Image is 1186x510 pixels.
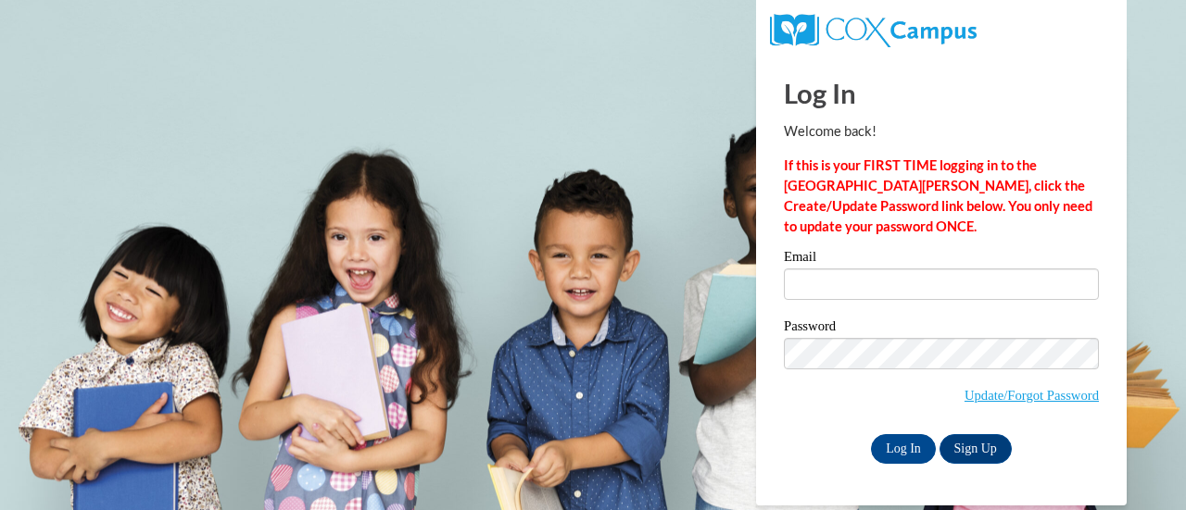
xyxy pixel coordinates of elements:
label: Email [784,250,1099,268]
img: COX Campus [770,14,977,47]
input: Log In [871,434,936,464]
p: Welcome back! [784,121,1099,142]
strong: If this is your FIRST TIME logging in to the [GEOGRAPHIC_DATA][PERSON_NAME], click the Create/Upd... [784,157,1092,234]
label: Password [784,319,1099,338]
a: Sign Up [940,434,1012,464]
h1: Log In [784,74,1099,112]
a: COX Campus [770,21,977,37]
a: Update/Forgot Password [965,388,1099,403]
